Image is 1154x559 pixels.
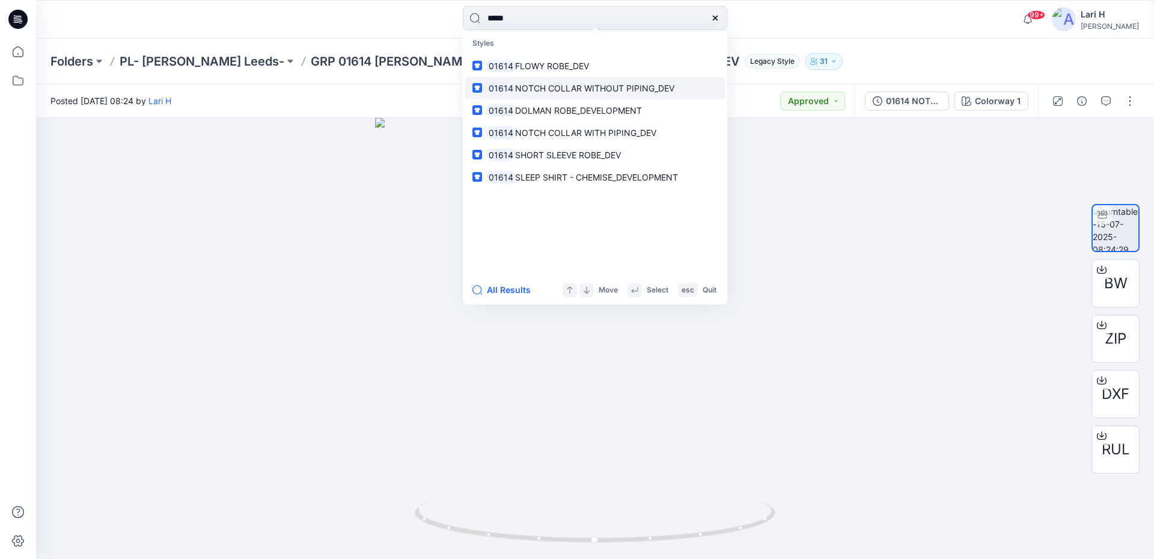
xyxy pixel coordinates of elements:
mark: 01614 [487,103,515,117]
a: Folders [50,53,93,70]
span: BW [1104,273,1128,294]
span: Posted [DATE] 08:24 by [50,94,171,107]
button: Colorway 1 [954,91,1028,111]
img: avatar [1052,7,1076,31]
button: 01614 NOTCH COLLAR WITH PIPING_DEV [865,91,949,111]
button: Legacy Style [740,53,800,70]
a: 01614NOTCH COLLAR WITH PIPING_DEV [465,122,725,144]
div: [PERSON_NAME] [1081,22,1139,31]
a: 01614DOLMAN ROBE_DEVELOPMENT [465,99,725,122]
p: Styles [465,32,725,55]
mark: 01614 [487,126,515,140]
a: PL- [PERSON_NAME] Leeds- [120,53,284,70]
span: 99+ [1027,10,1045,20]
p: Select [647,284,668,297]
button: 31 [805,53,843,70]
span: RUL [1102,439,1130,460]
mark: 01614 [487,148,515,162]
span: DOLMAN ROBE_DEVELOPMENT [515,105,642,116]
span: NOTCH COLLAR WITHOUT PIPING_DEV [515,83,674,93]
div: Colorway 1 [975,94,1021,108]
a: 01614NOTCH COLLAR WITHOUT PIPING_DEV [465,77,725,99]
img: turntable-15-07-2025-08:24:29 [1093,205,1138,251]
p: Quit [703,284,716,297]
div: 01614 NOTCH COLLAR WITH PIPING_DEV [886,94,941,108]
mark: 01614 [487,81,515,95]
span: FLOWY ROBE_DEV [515,61,589,71]
a: Lari H [148,96,171,106]
p: esc [682,284,694,297]
p: Move [599,284,618,297]
span: DXF [1102,383,1129,405]
p: 31 [820,55,828,68]
div: Lari H [1081,7,1139,22]
a: GRP 01614 [PERSON_NAME] [311,53,474,70]
button: All Results [472,283,539,297]
mark: 01614 [487,170,515,184]
a: 01614FLOWY ROBE_DEV [465,55,725,77]
span: ZIP [1105,328,1126,350]
a: 01614SLEEP SHIRT - CHEMISE_DEVELOPMENT [465,166,725,188]
button: Details [1072,91,1091,111]
span: Legacy Style [745,54,800,69]
span: NOTCH COLLAR WITH PIPING_DEV [515,128,656,138]
span: SHORT SLEEVE ROBE_DEV [515,150,621,160]
mark: 01614 [487,59,515,73]
a: 01614SHORT SLEEVE ROBE_DEV [465,144,725,166]
span: SLEEP SHIRT - CHEMISE_DEVELOPMENT [515,172,678,182]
